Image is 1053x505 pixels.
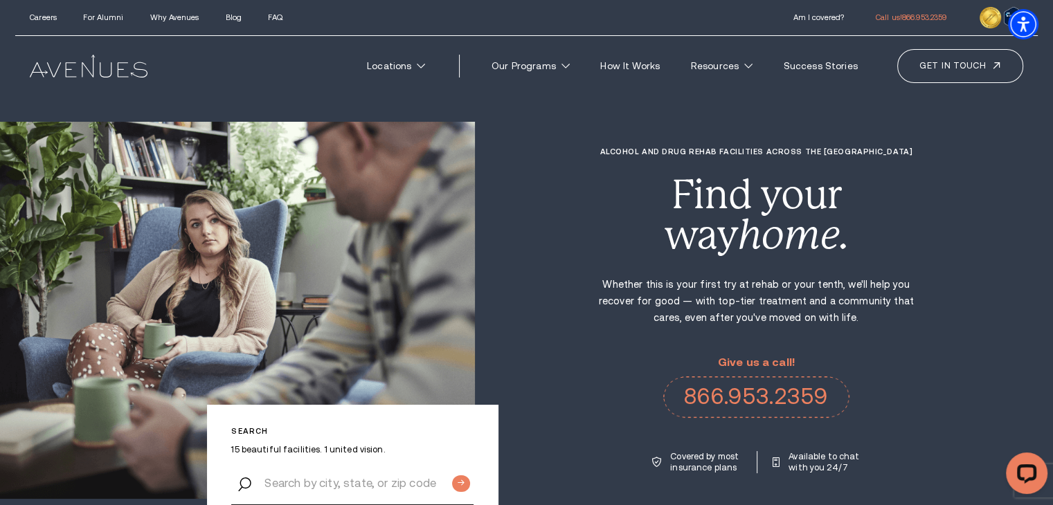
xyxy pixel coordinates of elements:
div: Find your way [597,175,915,255]
p: Available to chat with you 24/7 [789,451,861,473]
a: FAQ [268,13,282,21]
a: call 866.953.2359 [663,376,849,418]
a: Why Avenues [150,13,199,21]
a: Resources [679,53,764,79]
p: Search [231,427,474,436]
p: Give us a call! [663,356,849,369]
a: Am I covered? [793,13,843,21]
a: call 866.953.2359 [876,13,946,21]
a: How It Works [588,53,672,79]
a: Covered by most insurance plans [651,451,742,473]
h1: Alcohol and Drug Rehab Facilities across the [GEOGRAPHIC_DATA] [597,147,915,156]
p: Whether this is your first try at rehab or your tenth, we'll help you recover for good — with top... [597,276,915,326]
p: Covered by most insurance plans [670,451,742,473]
a: Get in touch [897,49,1023,82]
a: For Alumni [83,13,123,21]
input: Search by city, state, or zip code [231,461,474,505]
p: 15 beautiful facilities. 1 united vision. [231,444,474,455]
a: Blog [226,13,242,21]
a: Our Programs [480,53,582,79]
iframe: LiveChat chat widget [995,447,1053,505]
a: Locations [355,53,437,79]
div: Accessibility Menu [1008,9,1038,39]
a: Careers [30,13,57,21]
img: clock [980,7,1000,28]
span: 866.953.2359 [902,13,946,21]
a: Available to chat with you 24/7 [772,451,861,473]
input: Submit button [452,475,470,492]
i: home. [738,212,849,258]
a: Success Stories [771,53,869,79]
